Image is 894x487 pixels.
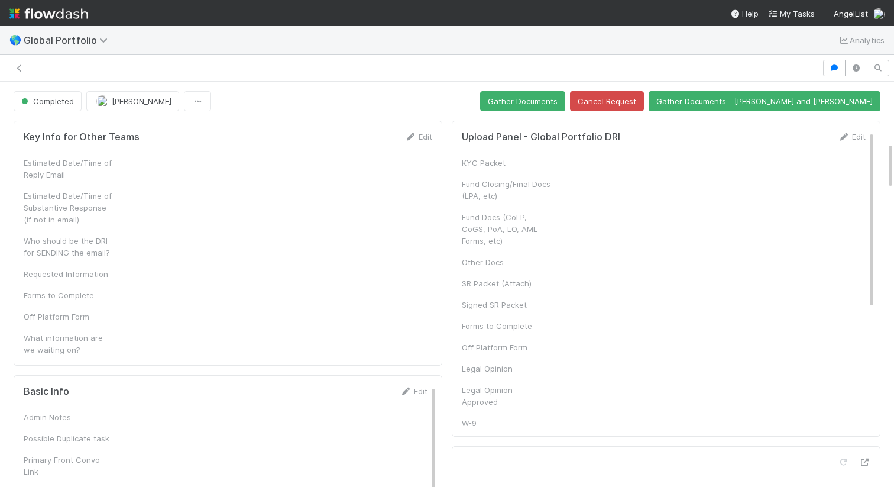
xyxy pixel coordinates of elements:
div: Requested Information [24,268,112,280]
img: avatar_c584de82-e924-47af-9431-5c284c40472a.png [873,8,885,20]
div: Estimated Date/Time of Substantive Response (if not in email) [24,190,112,225]
div: KYC Packet [462,157,550,169]
div: Fund Closing/Final Docs (LPA, etc) [462,178,550,202]
a: Edit [404,132,432,141]
a: My Tasks [768,8,815,20]
span: My Tasks [768,9,815,18]
img: logo-inverted-e16ddd16eac7371096b0.svg [9,4,88,24]
div: SR Packet (Attach) [462,278,550,289]
span: Global Portfolio [24,34,114,46]
div: Forms to Complete [462,320,550,332]
div: W-9 [462,417,550,429]
div: What information are we waiting on? [24,332,112,356]
div: Who should be the DRI for SENDING the email? [24,235,112,259]
div: Legal Opinion Approved [462,384,550,408]
div: Forms to Complete [24,289,112,301]
button: [PERSON_NAME] [86,91,179,111]
div: Off Platform Form [462,341,550,353]
button: Cancel Request [570,91,644,111]
div: Estimated Date/Time of Reply Email [24,157,112,180]
span: [PERSON_NAME] [112,96,171,106]
div: Fund Docs (CoLP, CoGS, PoA, LO, AML Forms, etc) [462,211,550,247]
span: AngelList [834,9,868,18]
h5: Upload Panel - Global Portfolio DRI [462,131,620,143]
img: avatar_c584de82-e924-47af-9431-5c284c40472a.png [96,95,108,107]
div: Admin Notes [24,411,112,423]
div: Off Platform Form [24,311,112,322]
button: Gather Documents - [PERSON_NAME] and [PERSON_NAME] [649,91,880,111]
a: Edit [400,386,427,396]
div: Other Docs [462,256,550,268]
button: Gather Documents [480,91,565,111]
a: Analytics [838,33,885,47]
a: Edit [838,132,866,141]
h5: Key Info for Other Teams [24,131,140,143]
div: Signed SR Packet [462,299,550,311]
div: Legal Opinion [462,363,550,375]
span: 🌎 [9,35,21,45]
div: Help [730,8,759,20]
div: Possible Duplicate task [24,433,112,444]
div: Primary Front Convo Link [24,454,112,478]
h5: Basic Info [24,386,69,398]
